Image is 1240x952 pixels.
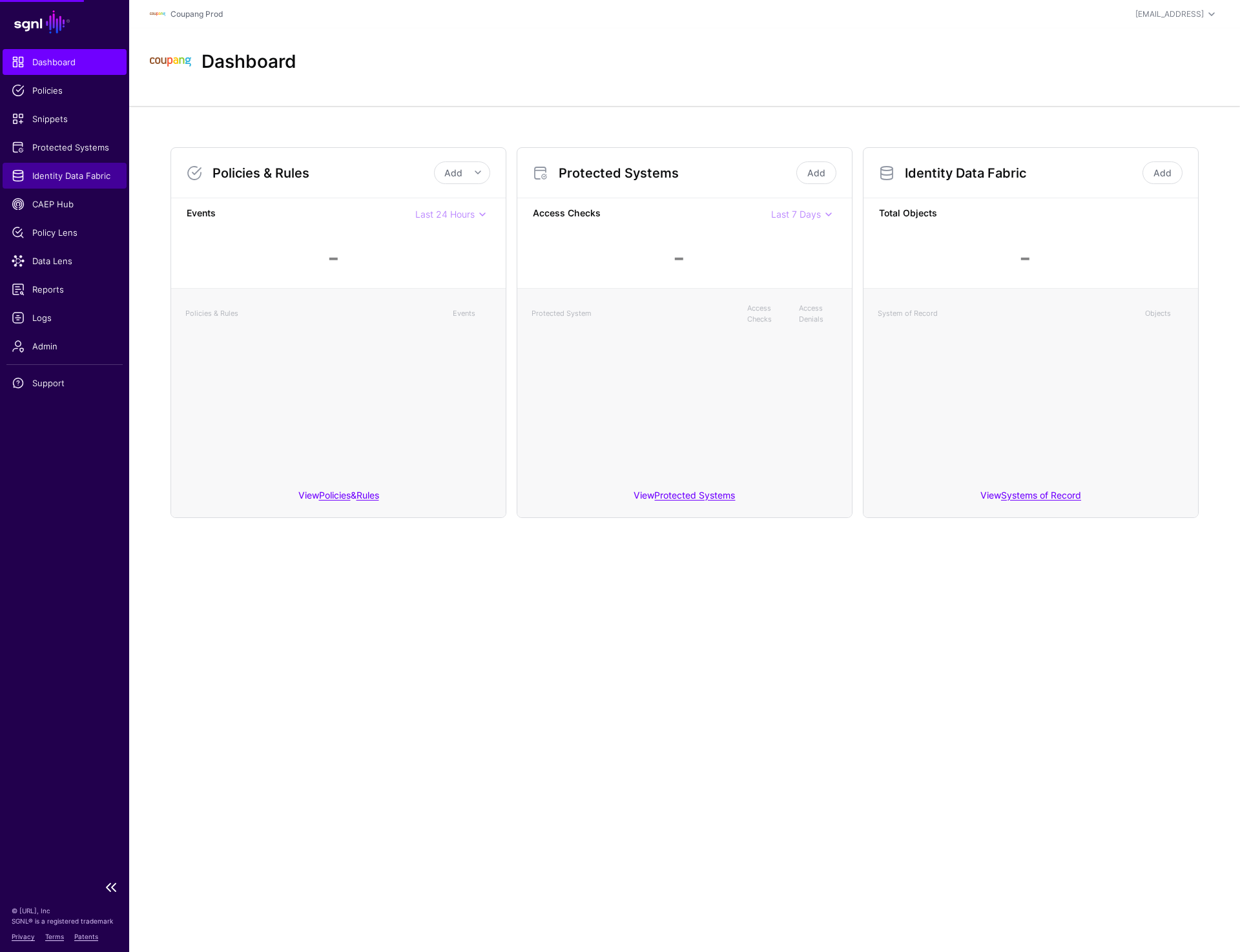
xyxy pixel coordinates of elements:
[871,296,1139,331] th: System of Record
[3,78,127,103] a: Policies
[12,169,118,182] span: Identity Data Fabric
[1142,161,1183,184] a: Add
[150,6,165,22] img: svg+xml;base64,PHN2ZyBpZD0iTG9nbyIgeG1sbnM9Imh0dHA6Ly93d3cudzMub3JnLzIwMDAvc3ZnIiB3aWR0aD0iMTIxLj...
[1139,296,1190,331] th: Objects
[3,49,127,75] a: Dashboard
[771,209,821,220] span: Last 7 Days
[559,165,794,181] h3: Protected Systems
[792,296,844,331] th: Access Denials
[3,333,127,359] a: Admin
[170,9,223,19] a: Coupang Prod
[12,141,118,154] span: Protected Systems
[12,198,118,211] span: CAEP Hub
[12,933,35,940] a: Privacy
[187,206,415,222] strong: Events
[1135,8,1204,20] div: [EMAIL_ADDRESS]
[12,905,118,916] p: © [URL], Inc
[327,238,340,277] div: -
[444,167,462,178] span: Add
[741,296,792,331] th: Access Checks
[12,84,118,97] span: Policies
[673,238,685,277] div: -
[12,283,118,296] span: Reports
[879,206,1183,222] strong: Total Objects
[12,311,118,324] span: Logs
[1001,490,1081,501] a: Systems of Record
[525,296,741,331] th: Protected System
[905,165,1140,181] h3: Identity Data Fabric
[654,490,735,501] a: Protected Systems
[3,191,127,217] a: CAEP Hub
[796,161,836,184] a: Add
[319,490,351,501] a: Policies
[3,134,127,160] a: Protected Systems
[12,254,118,267] span: Data Lens
[12,112,118,125] span: Snippets
[171,481,506,517] div: View &
[1019,238,1031,277] div: -
[12,56,118,68] span: Dashboard
[863,481,1198,517] div: View
[533,206,771,222] strong: Access Checks
[3,305,127,331] a: Logs
[3,276,127,302] a: Reports
[3,163,127,189] a: Identity Data Fabric
[179,296,446,331] th: Policies & Rules
[3,248,127,274] a: Data Lens
[74,933,98,940] a: Patents
[150,41,191,83] img: svg+xml;base64,PHN2ZyBpZD0iTG9nbyIgeG1sbnM9Imh0dHA6Ly93d3cudzMub3JnLzIwMDAvc3ZnIiB3aWR0aD0iMTIxLj...
[446,296,498,331] th: Events
[212,165,434,181] h3: Policies & Rules
[415,209,475,220] span: Last 24 Hours
[3,220,127,245] a: Policy Lens
[12,377,118,389] span: Support
[45,933,64,940] a: Terms
[12,916,118,926] p: SGNL® is a registered trademark
[201,51,296,73] h2: Dashboard
[12,340,118,353] span: Admin
[8,8,121,36] a: SGNL
[356,490,379,501] a: Rules
[12,226,118,239] span: Policy Lens
[517,481,852,517] div: View
[3,106,127,132] a: Snippets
